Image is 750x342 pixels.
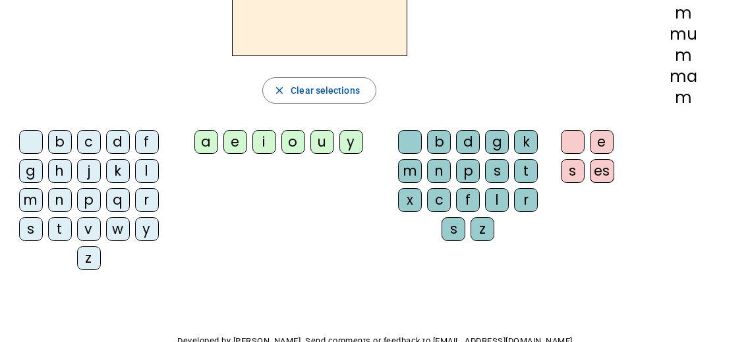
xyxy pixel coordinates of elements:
div: k [106,159,130,183]
div: m [639,90,729,106]
div: s [442,217,465,241]
div: p [77,188,101,212]
div: g [485,130,509,154]
div: mu [639,26,729,42]
div: n [427,159,451,183]
mat-icon: close [274,85,285,96]
div: r [514,188,538,212]
div: g [19,159,43,183]
div: f [135,130,159,154]
div: es [590,159,614,183]
div: c [427,188,451,212]
div: t [48,217,72,241]
div: r [135,188,159,212]
div: z [77,246,101,270]
div: k [514,130,538,154]
div: c [77,130,101,154]
div: l [485,188,509,212]
div: q [106,188,130,212]
div: y [339,130,363,154]
div: m [19,188,43,212]
div: l [135,159,159,183]
button: Clear selections [262,77,376,104]
div: s [485,159,509,183]
div: w [106,217,130,241]
div: s [561,159,585,183]
div: z [471,217,494,241]
div: ma [639,69,729,85]
div: m [398,159,422,183]
div: i [252,130,276,154]
div: o [281,130,305,154]
div: u [310,130,334,154]
div: b [427,130,451,154]
div: m [639,48,729,63]
div: p [456,159,480,183]
div: j [77,159,101,183]
div: x [398,188,422,212]
div: v [77,217,101,241]
div: e [590,130,614,154]
div: a [194,130,218,154]
div: m [639,5,729,21]
div: s [19,217,43,241]
div: f [456,188,480,212]
div: b [48,130,72,154]
div: t [514,159,538,183]
span: Clear selections [291,83,360,98]
div: d [456,130,480,154]
div: d [106,130,130,154]
div: h [48,159,72,183]
div: e [223,130,247,154]
div: n [48,188,72,212]
div: y [135,217,159,241]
